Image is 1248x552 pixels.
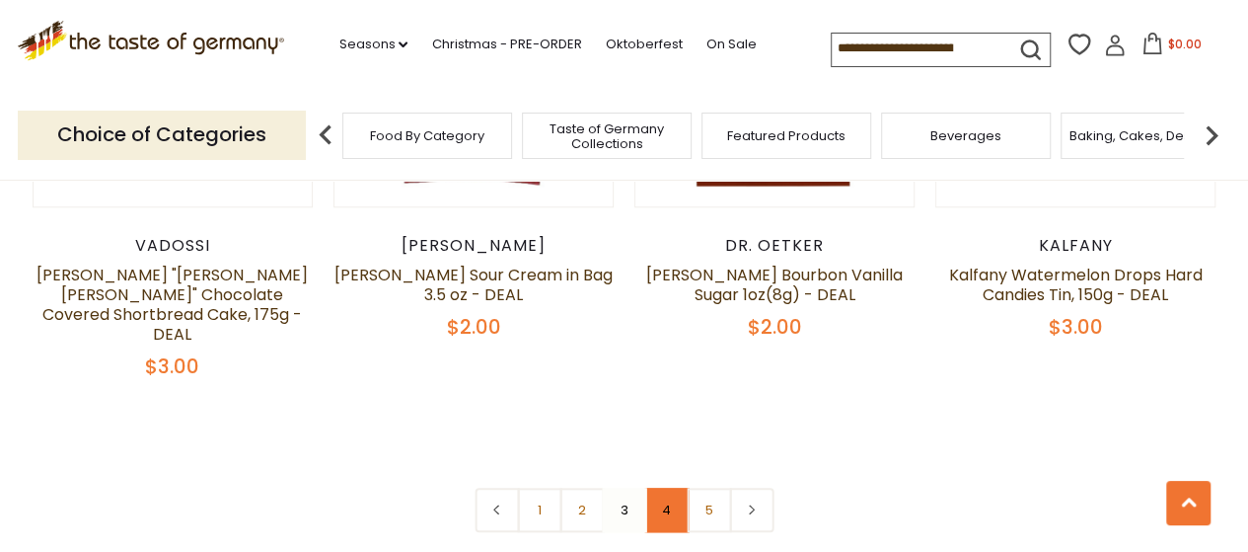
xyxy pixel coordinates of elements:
div: [PERSON_NAME] [333,236,615,256]
span: $2.00 [748,313,802,341]
a: 5 [687,488,731,532]
span: $3.00 [145,353,199,380]
a: 2 [559,488,604,532]
a: Seasons [338,34,407,55]
a: Food By Category [370,128,484,143]
div: Dr. Oetker [634,236,916,256]
a: Taste of Germany Collections [528,121,686,151]
div: Vadossi [33,236,314,256]
img: next arrow [1192,116,1231,155]
a: Oktoberfest [605,34,682,55]
span: $2.00 [446,313,500,341]
a: [PERSON_NAME] "[PERSON_NAME] [PERSON_NAME]" Chocolate Covered Shortbread Cake, 175g - DEAL [37,264,308,346]
a: 4 [644,488,689,532]
img: previous arrow [306,116,345,155]
a: [PERSON_NAME] Sour Cream in Bag 3.5 oz - DEAL [334,264,613,306]
span: $3.00 [1049,313,1103,341]
a: Beverages [930,128,1001,143]
a: Featured Products [727,128,845,143]
a: Kalfany Watermelon Drops Hard Candies Tin, 150g - DEAL [949,264,1203,306]
button: $0.00 [1130,33,1213,62]
a: On Sale [705,34,756,55]
div: Kalfany [935,236,1216,256]
a: 1 [517,488,561,532]
a: [PERSON_NAME] Bourbon Vanilla Sugar 1oz(8g) - DEAL [646,264,903,306]
a: Christmas - PRE-ORDER [431,34,581,55]
span: $0.00 [1167,36,1201,52]
a: Baking, Cakes, Desserts [1069,128,1222,143]
p: Choice of Categories [18,111,306,159]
